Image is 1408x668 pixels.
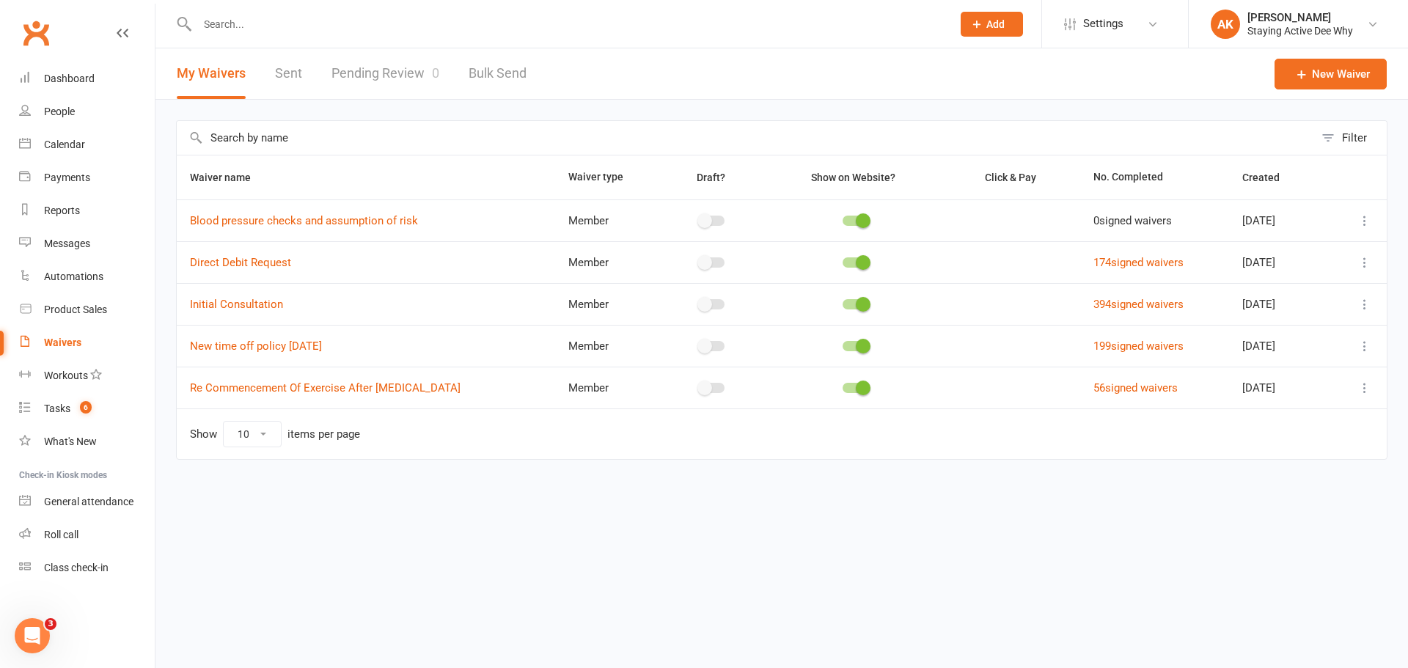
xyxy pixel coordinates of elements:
[275,48,302,99] a: Sent
[1080,155,1228,199] th: No. Completed
[19,260,155,293] a: Automations
[555,367,659,408] td: Member
[1229,283,1331,325] td: [DATE]
[44,370,88,381] div: Workouts
[19,293,155,326] a: Product Sales
[19,326,155,359] a: Waivers
[469,48,527,99] a: Bulk Send
[19,425,155,458] a: What's New
[80,401,92,414] span: 6
[177,121,1314,155] input: Search by name
[555,199,659,241] td: Member
[1247,11,1353,24] div: [PERSON_NAME]
[44,496,133,507] div: General attendance
[177,48,246,99] button: My Waivers
[190,169,267,186] button: Waiver name
[19,62,155,95] a: Dashboard
[44,436,97,447] div: What's New
[1093,298,1184,311] a: 394signed waivers
[44,271,103,282] div: Automations
[986,18,1005,30] span: Add
[19,551,155,584] a: Class kiosk mode
[1229,241,1331,283] td: [DATE]
[1229,367,1331,408] td: [DATE]
[1093,256,1184,269] a: 174signed waivers
[331,48,439,99] a: Pending Review0
[1247,24,1353,37] div: Staying Active Dee Why
[44,73,95,84] div: Dashboard
[44,106,75,117] div: People
[1242,172,1296,183] span: Created
[190,421,360,447] div: Show
[190,172,267,183] span: Waiver name
[190,256,291,269] a: Direct Debit Request
[190,298,283,311] a: Initial Consultation
[19,359,155,392] a: Workouts
[1093,214,1172,227] span: 0 signed waivers
[19,392,155,425] a: Tasks 6
[190,214,418,227] a: Blood pressure checks and assumption of risk
[15,618,50,653] iframe: Intercom live chat
[44,238,90,249] div: Messages
[19,95,155,128] a: People
[432,65,439,81] span: 0
[811,172,895,183] span: Show on Website?
[44,529,78,540] div: Roll call
[44,139,85,150] div: Calendar
[193,14,942,34] input: Search...
[19,194,155,227] a: Reports
[555,325,659,367] td: Member
[287,428,360,441] div: items per page
[19,485,155,518] a: General attendance kiosk mode
[1229,325,1331,367] td: [DATE]
[18,15,54,51] a: Clubworx
[1275,59,1387,89] a: New Waiver
[683,169,741,186] button: Draft?
[44,337,81,348] div: Waivers
[1093,339,1184,353] a: 199signed waivers
[19,161,155,194] a: Payments
[44,403,70,414] div: Tasks
[972,169,1052,186] button: Click & Pay
[697,172,725,183] span: Draft?
[1242,169,1296,186] button: Created
[798,169,912,186] button: Show on Website?
[45,618,56,630] span: 3
[190,339,322,353] a: New time off policy [DATE]
[1342,129,1367,147] div: Filter
[985,172,1036,183] span: Click & Pay
[44,172,90,183] div: Payments
[961,12,1023,37] button: Add
[44,562,109,573] div: Class check-in
[555,283,659,325] td: Member
[44,304,107,315] div: Product Sales
[190,381,461,394] a: Re Commencement Of Exercise After [MEDICAL_DATA]
[44,205,80,216] div: Reports
[1314,121,1387,155] button: Filter
[555,155,659,199] th: Waiver type
[1093,381,1178,394] a: 56signed waivers
[555,241,659,283] td: Member
[19,128,155,161] a: Calendar
[19,227,155,260] a: Messages
[19,518,155,551] a: Roll call
[1229,199,1331,241] td: [DATE]
[1211,10,1240,39] div: AK
[1083,7,1123,40] span: Settings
